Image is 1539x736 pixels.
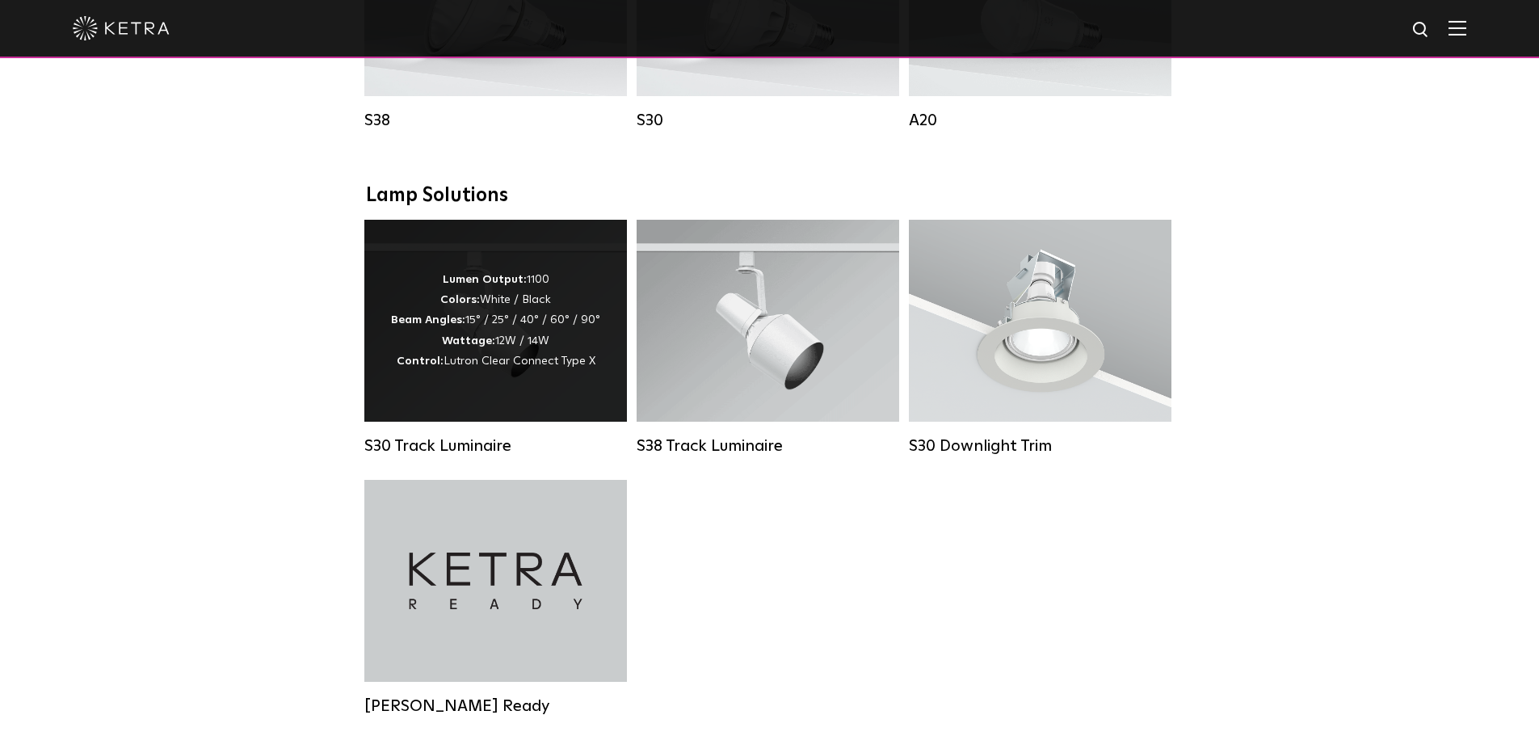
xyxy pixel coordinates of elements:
[443,274,527,285] strong: Lumen Output:
[444,355,595,367] span: Lutron Clear Connect Type X
[637,436,899,456] div: S38 Track Luminaire
[391,314,465,326] strong: Beam Angles:
[637,220,899,456] a: S38 Track Luminaire Lumen Output:1100Colors:White / BlackBeam Angles:10° / 25° / 40° / 60°Wattage...
[397,355,444,367] strong: Control:
[442,335,495,347] strong: Wattage:
[366,184,1174,208] div: Lamp Solutions
[391,270,600,372] div: 1100 White / Black 15° / 25° / 40° / 60° / 90° 12W / 14W
[637,111,899,130] div: S30
[73,16,170,40] img: ketra-logo-2019-white
[364,111,627,130] div: S38
[364,220,627,456] a: S30 Track Luminaire Lumen Output:1100Colors:White / BlackBeam Angles:15° / 25° / 40° / 60° / 90°W...
[909,436,1171,456] div: S30 Downlight Trim
[1449,20,1466,36] img: Hamburger%20Nav.svg
[909,220,1171,456] a: S30 Downlight Trim S30 Downlight Trim
[1411,20,1432,40] img: search icon
[364,480,627,716] a: [PERSON_NAME] Ready [PERSON_NAME] Ready
[364,696,627,716] div: [PERSON_NAME] Ready
[909,111,1171,130] div: A20
[364,436,627,456] div: S30 Track Luminaire
[440,294,480,305] strong: Colors:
